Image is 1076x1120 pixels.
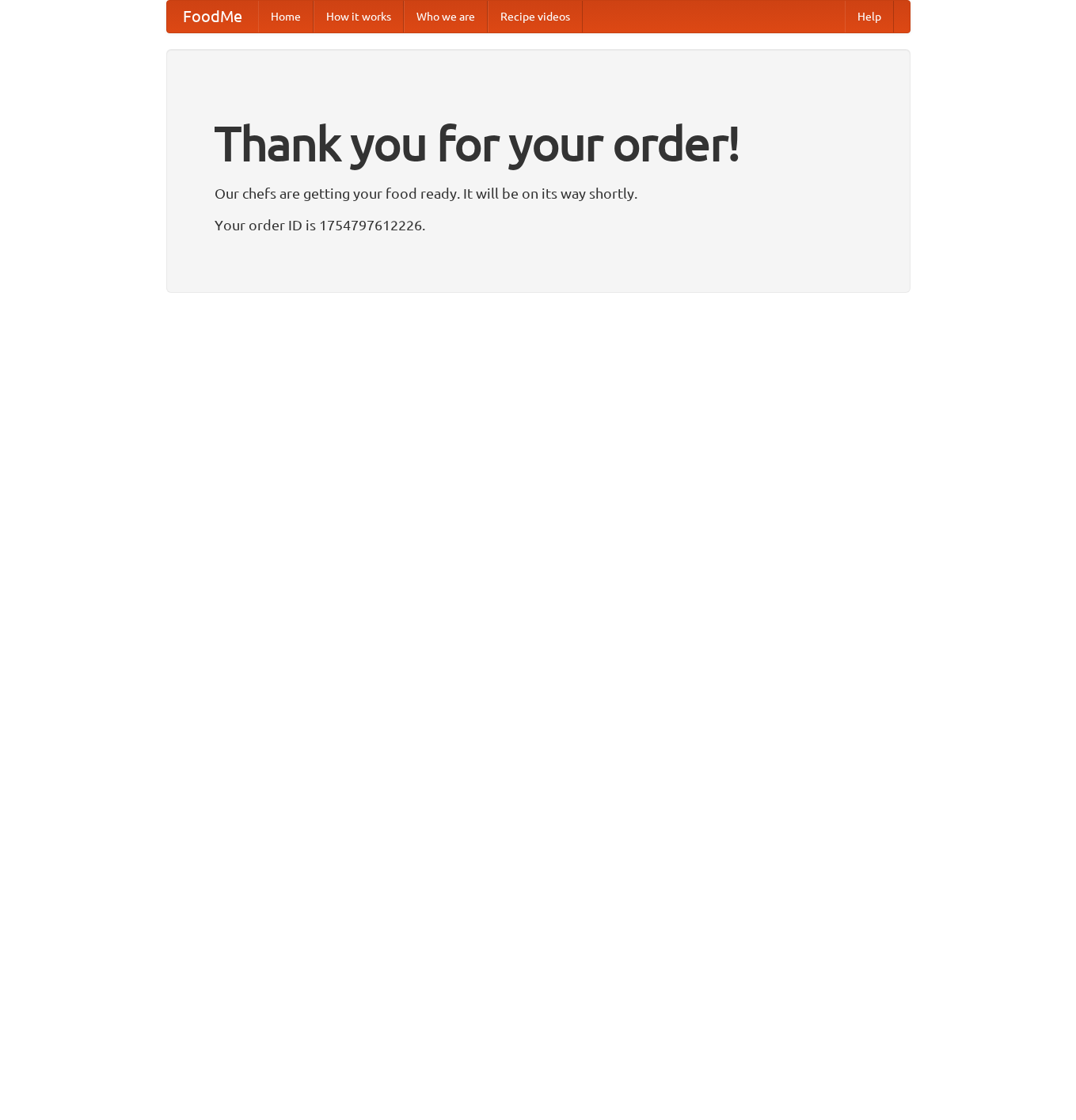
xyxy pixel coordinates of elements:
a: How it works [314,1,404,32]
a: Recipe videos [488,1,583,32]
p: Your order ID is 1754797612226. [215,213,862,237]
a: Who we are [404,1,488,32]
a: Home [258,1,314,32]
p: Our chefs are getting your food ready. It will be on its way shortly. [215,181,862,205]
h1: Thank you for your order! [215,105,862,181]
a: FoodMe [167,1,258,32]
a: Help [845,1,894,32]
